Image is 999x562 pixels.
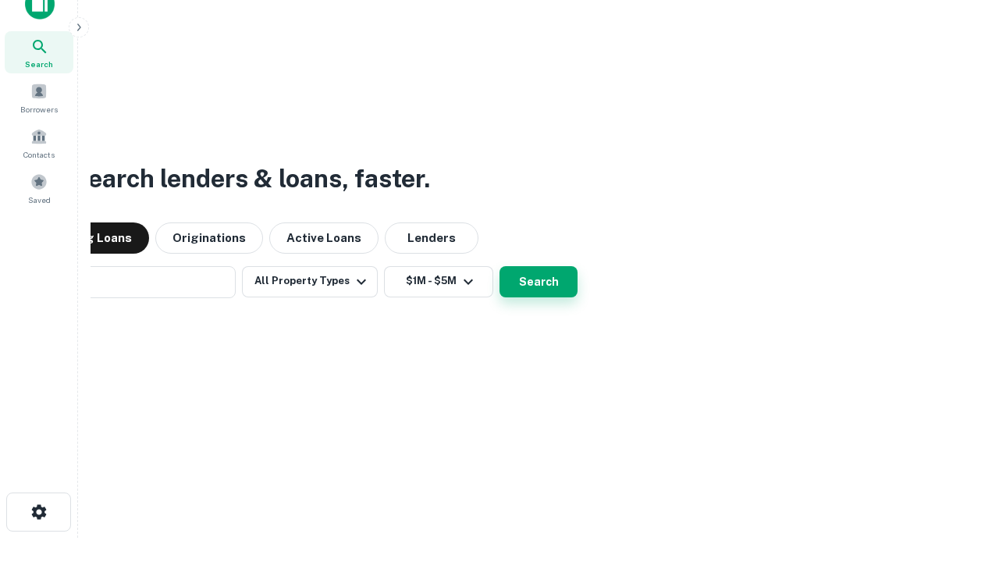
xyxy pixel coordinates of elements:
[921,437,999,512] iframe: Chat Widget
[155,222,263,254] button: Originations
[5,76,73,119] a: Borrowers
[71,160,430,197] h3: Search lenders & loans, faster.
[385,222,478,254] button: Lenders
[28,194,51,206] span: Saved
[5,122,73,164] a: Contacts
[5,31,73,73] a: Search
[23,148,55,161] span: Contacts
[499,266,578,297] button: Search
[5,167,73,209] a: Saved
[269,222,379,254] button: Active Loans
[20,103,58,116] span: Borrowers
[25,58,53,70] span: Search
[384,266,493,297] button: $1M - $5M
[242,266,378,297] button: All Property Types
